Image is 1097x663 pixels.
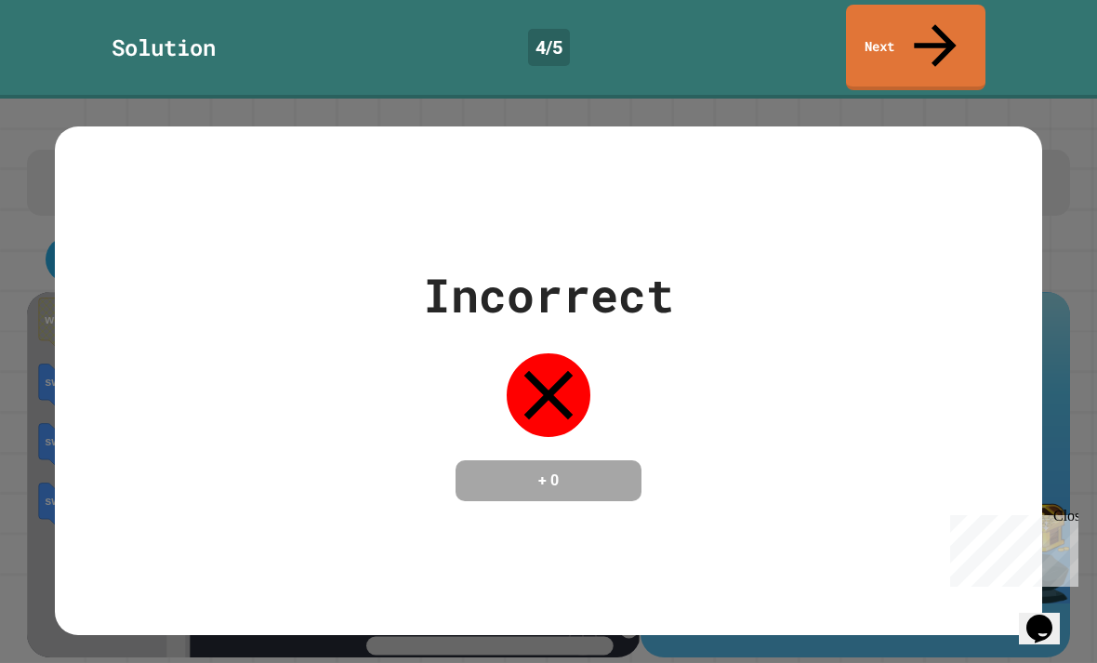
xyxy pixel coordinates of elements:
div: 4 / 5 [528,29,570,66]
iframe: chat widget [943,508,1078,587]
iframe: chat widget [1019,589,1078,644]
a: Next [846,5,985,90]
div: Solution [112,31,216,64]
h4: + 0 [474,470,623,492]
div: Incorrect [423,260,674,330]
div: Chat with us now!Close [7,7,128,118]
